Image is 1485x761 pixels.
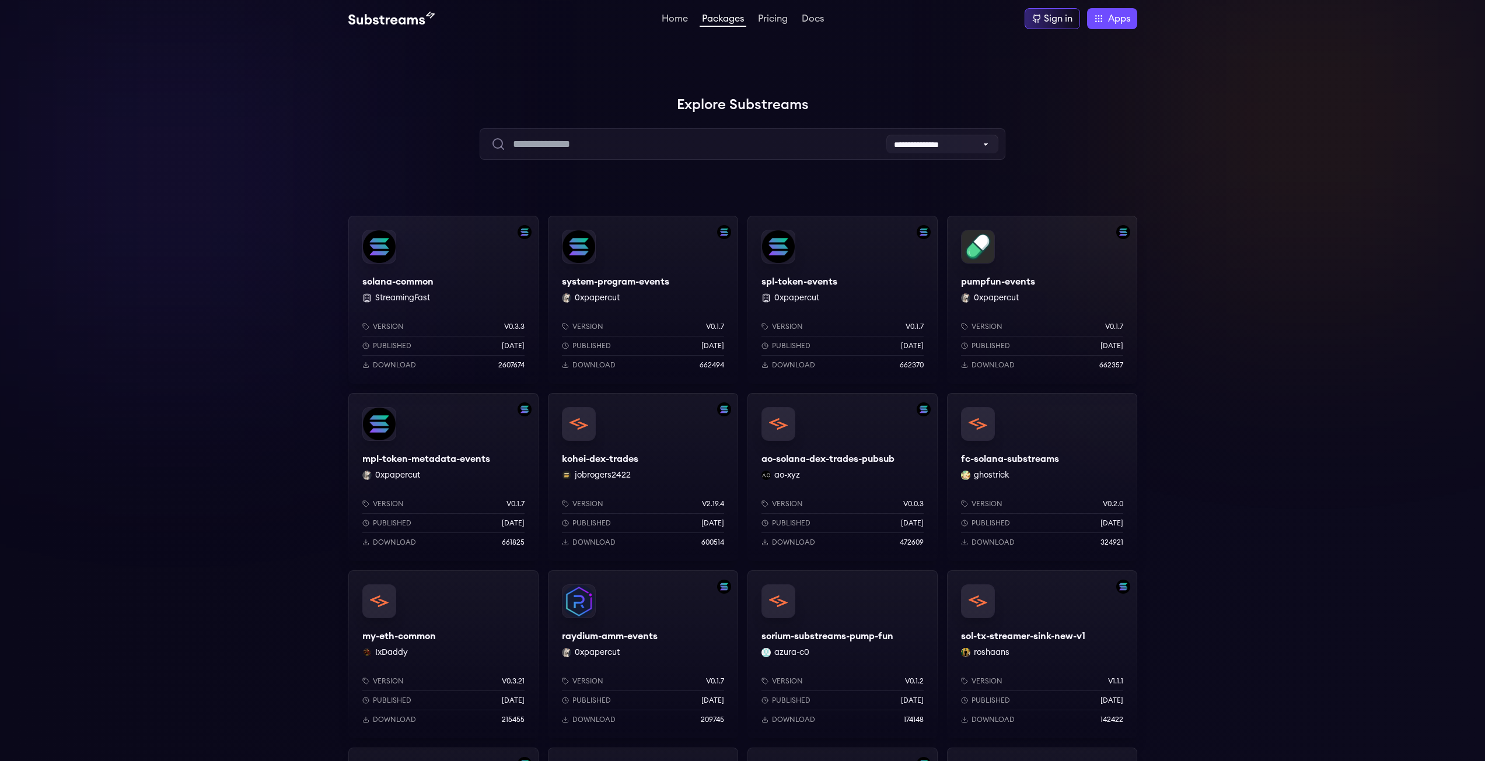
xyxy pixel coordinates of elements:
[774,292,819,304] button: 0xpapercut
[972,499,1002,508] p: Version
[572,538,616,547] p: Download
[1025,8,1080,29] a: Sign in
[772,341,810,350] p: Published
[901,696,924,705] p: [DATE]
[375,647,408,658] button: IxDaddy
[701,341,724,350] p: [DATE]
[1100,696,1123,705] p: [DATE]
[700,14,746,27] a: Packages
[947,216,1137,384] a: Filter by solana networkpumpfun-eventspumpfun-events0xpapercut 0xpapercutVersionv0.1.7Published[D...
[972,538,1015,547] p: Download
[575,647,620,658] button: 0xpapercut
[348,570,539,738] a: my-eth-commonmy-eth-commonIxDaddy IxDaddyVersionv0.3.21Published[DATE]Download215455
[1103,499,1123,508] p: v0.2.0
[917,402,931,416] img: Filter by solana network
[572,676,603,686] p: Version
[901,518,924,528] p: [DATE]
[348,93,1137,117] h1: Explore Substreams
[502,715,525,724] p: 215455
[701,715,724,724] p: 209745
[373,518,411,528] p: Published
[706,322,724,331] p: v0.1.7
[974,469,1009,481] button: ghostrick
[348,12,435,26] img: Substream's logo
[904,715,924,724] p: 174148
[701,696,724,705] p: [DATE]
[572,696,611,705] p: Published
[700,360,724,370] p: 662494
[972,322,1002,331] p: Version
[348,393,539,561] a: Filter by solana networkmpl-token-metadata-eventsmpl-token-metadata-events0xpapercut 0xpapercutVe...
[701,538,724,547] p: 600514
[548,216,738,384] a: Filter by solana networksystem-program-eventssystem-program-events0xpapercut 0xpapercutVersionv0....
[1100,341,1123,350] p: [DATE]
[373,538,416,547] p: Download
[502,538,525,547] p: 661825
[772,696,810,705] p: Published
[1100,538,1123,547] p: 324921
[1099,360,1123,370] p: 662357
[504,322,525,331] p: v0.3.3
[972,715,1015,724] p: Download
[706,676,724,686] p: v0.1.7
[772,538,815,547] p: Download
[772,518,810,528] p: Published
[659,14,690,26] a: Home
[972,676,1002,686] p: Version
[947,393,1137,561] a: fc-solana-substreamsfc-solana-substreamsghostrick ghostrickVersionv0.2.0Published[DATE]Download32...
[772,360,815,370] p: Download
[1116,580,1130,594] img: Filter by solana network
[947,570,1137,738] a: Filter by solana networksol-tx-streamer-sink-new-v1sol-tx-streamer-sink-new-v1roshaans roshaansVe...
[348,216,539,384] a: Filter by solana networksolana-commonsolana-common StreamingFastVersionv0.3.3Published[DATE]Downl...
[572,518,611,528] p: Published
[572,322,603,331] p: Version
[774,647,809,658] button: azura-c0
[1108,12,1130,26] span: Apps
[747,570,938,738] a: sorium-substreams-pump-funsorium-substreams-pump-funazura-c0 azura-c0Versionv0.1.2Published[DATE]...
[974,647,1009,658] button: roshaans
[972,518,1010,528] p: Published
[572,360,616,370] p: Download
[506,499,525,508] p: v0.1.7
[1100,518,1123,528] p: [DATE]
[572,341,611,350] p: Published
[575,469,631,481] button: jobrogers2422
[373,715,416,724] p: Download
[548,393,738,561] a: Filter by solana networkkohei-dex-tradeskohei-dex-tradesjobrogers2422 jobrogers2422Versionv2.19.4...
[502,696,525,705] p: [DATE]
[702,499,724,508] p: v2.19.4
[717,225,731,239] img: Filter by solana network
[373,322,404,331] p: Version
[548,570,738,738] a: Filter by solana networkraydium-amm-eventsraydium-amm-events0xpapercut 0xpapercutVersionv0.1.7Pub...
[373,676,404,686] p: Version
[1100,715,1123,724] p: 142422
[900,538,924,547] p: 472609
[373,696,411,705] p: Published
[774,469,800,481] button: ao-xyz
[905,676,924,686] p: v0.1.2
[518,225,532,239] img: Filter by solana network
[1116,225,1130,239] img: Filter by solana network
[502,676,525,686] p: v0.3.21
[756,14,790,26] a: Pricing
[747,216,938,384] a: Filter by solana networkspl-token-eventsspl-token-events 0xpapercutVersionv0.1.7Published[DATE]Do...
[1108,676,1123,686] p: v1.1.1
[917,225,931,239] img: Filter by solana network
[1044,12,1072,26] div: Sign in
[572,715,616,724] p: Download
[900,360,924,370] p: 662370
[1105,322,1123,331] p: v0.1.7
[772,322,803,331] p: Version
[498,360,525,370] p: 2607674
[772,676,803,686] p: Version
[373,499,404,508] p: Version
[972,696,1010,705] p: Published
[502,518,525,528] p: [DATE]
[373,341,411,350] p: Published
[972,341,1010,350] p: Published
[717,580,731,594] img: Filter by solana network
[375,292,430,304] button: StreamingFast
[572,499,603,508] p: Version
[747,393,938,561] a: Filter by solana networkao-solana-dex-trades-pubsubao-solana-dex-trades-pubsubao-xyz ao-xyzVersio...
[974,292,1019,304] button: 0xpapercut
